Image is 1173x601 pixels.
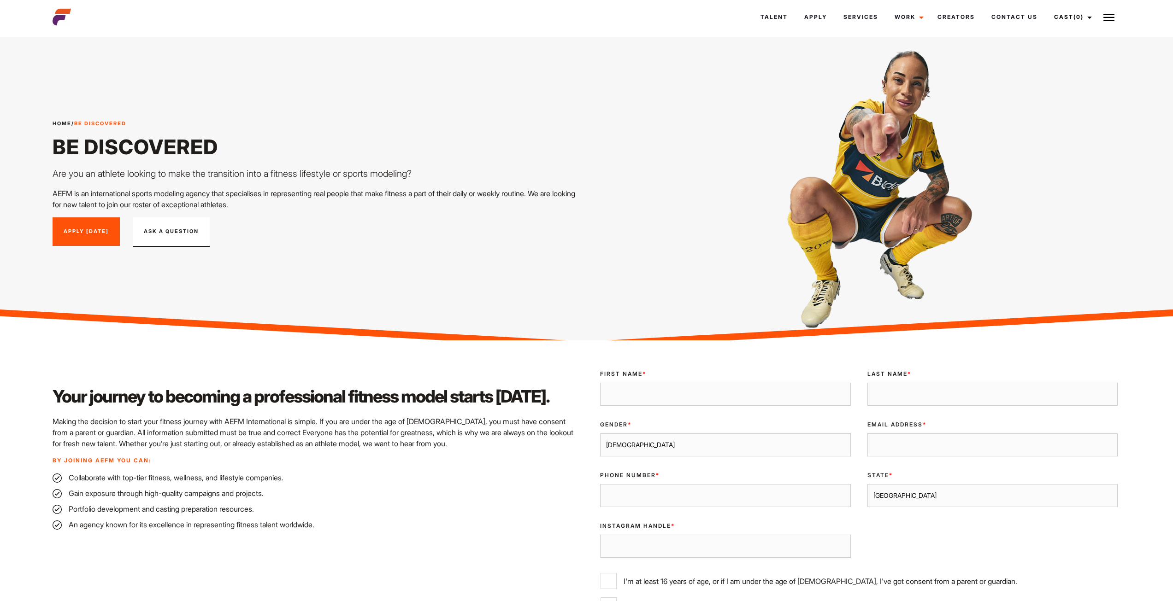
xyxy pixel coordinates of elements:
[53,385,581,408] h2: Your journey to becoming a professional fitness model starts [DATE].
[53,472,581,483] li: Collaborate with top-tier fitness, wellness, and lifestyle companies.
[53,134,581,159] h1: Be Discovered
[600,370,850,378] label: First Name
[752,5,796,29] a: Talent
[53,519,581,530] li: An agency known for its excellence in representing fitness talent worldwide.
[983,5,1046,29] a: Contact Us
[1073,13,1084,20] span: (0)
[601,573,617,589] input: I'm at least 16 years of age, or if I am under the age of [DEMOGRAPHIC_DATA], I've got consent fr...
[53,8,71,26] img: cropped-aefm-brand-fav-22-square.png
[886,5,929,29] a: Work
[53,217,120,246] a: Apply [DATE]
[74,120,126,127] strong: Be Discovered
[600,420,850,429] label: Gender
[600,522,850,530] label: Instagram Handle
[1046,5,1097,29] a: Cast(0)
[53,188,581,210] p: AEFM is an international sports modeling agency that specialises in representing real people that...
[600,471,850,479] label: Phone Number
[929,5,983,29] a: Creators
[867,471,1118,479] label: State
[867,370,1118,378] label: Last Name
[53,488,581,499] li: Gain exposure through high-quality campaigns and projects.
[53,167,581,181] p: Are you an athlete looking to make the transition into a fitness lifestyle or sports modeling?
[1103,12,1114,23] img: Burger icon
[601,573,1117,589] label: I'm at least 16 years of age, or if I am under the age of [DEMOGRAPHIC_DATA], I've got consent fr...
[53,120,126,128] span: /
[867,420,1118,429] label: Email Address
[53,456,581,465] p: By joining AEFM you can:
[53,503,581,514] li: Portfolio development and casting preparation resources.
[835,5,886,29] a: Services
[53,120,71,127] a: Home
[133,217,210,247] button: Ask A Question
[53,416,581,449] p: Making the decision to start your fitness journey with AEFM International is simple. If you are u...
[796,5,835,29] a: Apply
